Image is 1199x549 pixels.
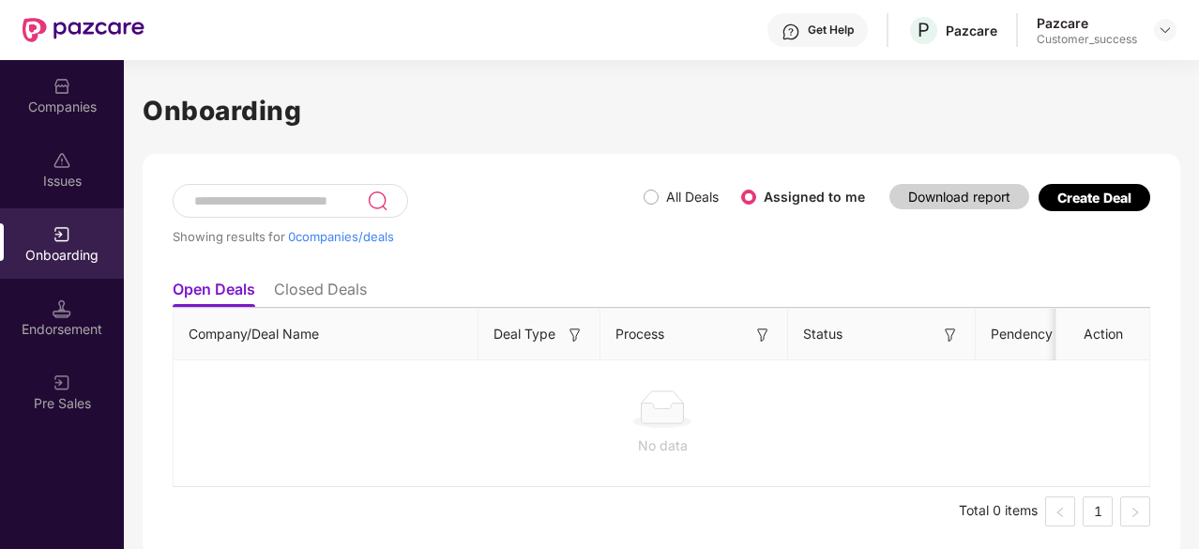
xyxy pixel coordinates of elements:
[1037,32,1137,47] div: Customer_success
[1055,507,1066,518] span: left
[1045,496,1075,526] button: left
[764,189,865,205] label: Assigned to me
[274,280,367,307] li: Closed Deals
[23,18,144,42] img: New Pazcare Logo
[666,189,719,205] label: All Deals
[959,496,1038,526] li: Total 0 items
[1130,507,1141,518] span: right
[53,225,71,244] img: svg+xml;base64,PHN2ZyB3aWR0aD0iMjAiIGhlaWdodD0iMjAiIHZpZXdCb3g9IjAgMCAyMCAyMCIgZmlsbD0ibm9uZSIgeG...
[173,280,255,307] li: Open Deals
[615,324,664,344] span: Process
[1120,496,1150,526] li: Next Page
[566,326,584,344] img: svg+xml;base64,PHN2ZyB3aWR0aD0iMTYiIGhlaWdodD0iMTYiIHZpZXdCb3g9IjAgMCAxNiAxNiIgZmlsbD0ibm9uZSIgeG...
[753,326,772,344] img: svg+xml;base64,PHN2ZyB3aWR0aD0iMTYiIGhlaWdodD0iMTYiIHZpZXdCb3g9IjAgMCAxNiAxNiIgZmlsbD0ibm9uZSIgeG...
[53,299,71,318] img: svg+xml;base64,PHN2ZyB3aWR0aD0iMTQuNSIgaGVpZ2h0PSIxNC41IiB2aWV3Qm94PSIwIDAgMTYgMTYiIGZpbGw9Im5vbm...
[941,326,960,344] img: svg+xml;base64,PHN2ZyB3aWR0aD0iMTYiIGhlaWdodD0iMTYiIHZpZXdCb3g9IjAgMCAxNiAxNiIgZmlsbD0ibm9uZSIgeG...
[991,324,1074,344] span: Pendency On
[288,229,394,244] span: 0 companies/deals
[189,435,1136,456] div: No data
[1057,190,1131,206] div: Create Deal
[946,22,997,39] div: Pazcare
[367,190,388,212] img: svg+xml;base64,PHN2ZyB3aWR0aD0iMjQiIGhlaWdodD0iMjUiIHZpZXdCb3g9IjAgMCAyNCAyNSIgZmlsbD0ibm9uZSIgeG...
[53,77,71,96] img: svg+xml;base64,PHN2ZyBpZD0iQ29tcGFuaWVzIiB4bWxucz0iaHR0cDovL3d3dy53My5vcmcvMjAwMC9zdmciIHdpZHRoPS...
[918,19,930,41] span: P
[803,324,842,344] span: Status
[173,229,644,244] div: Showing results for
[1037,14,1137,32] div: Pazcare
[782,23,800,41] img: svg+xml;base64,PHN2ZyBpZD0iSGVscC0zMngzMiIgeG1sbnM9Imh0dHA6Ly93d3cudzMub3JnLzIwMDAvc3ZnIiB3aWR0aD...
[53,151,71,170] img: svg+xml;base64,PHN2ZyBpZD0iSXNzdWVzX2Rpc2FibGVkIiB4bWxucz0iaHR0cDovL3d3dy53My5vcmcvMjAwMC9zdmciIH...
[143,90,1180,131] h1: Onboarding
[1056,309,1150,360] th: Action
[1045,496,1075,526] li: Previous Page
[1158,23,1173,38] img: svg+xml;base64,PHN2ZyBpZD0iRHJvcGRvd24tMzJ4MzIiIHhtbG5zPSJodHRwOi8vd3d3LnczLm9yZy8yMDAwL3N2ZyIgd2...
[53,374,71,392] img: svg+xml;base64,PHN2ZyB3aWR0aD0iMjAiIGhlaWdodD0iMjAiIHZpZXdCb3g9IjAgMCAyMCAyMCIgZmlsbD0ibm9uZSIgeG...
[1083,496,1113,526] li: 1
[174,309,478,360] th: Company/Deal Name
[493,324,555,344] span: Deal Type
[1084,497,1112,526] a: 1
[1120,496,1150,526] button: right
[808,23,854,38] div: Get Help
[889,184,1029,209] button: Download report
